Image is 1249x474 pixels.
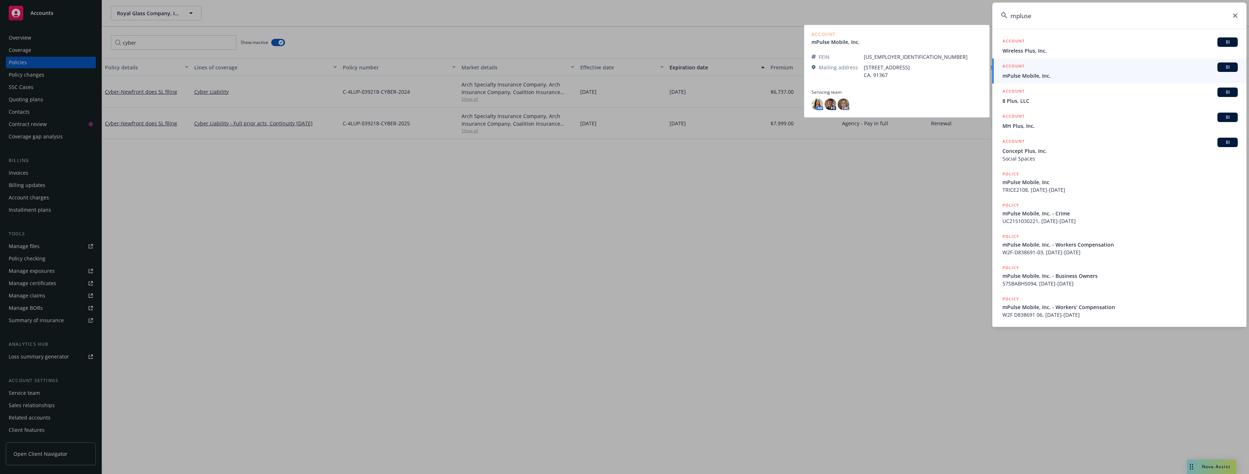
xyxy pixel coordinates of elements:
[1002,241,1238,248] span: mPulse Mobile, Inc. - Workers Compensation
[992,229,1246,260] a: POLICYmPulse Mobile, Inc. - Workers CompensationW2F-D838691-03, [DATE]-[DATE]
[1002,233,1019,240] h5: POLICY
[1002,248,1238,256] span: W2F-D838691-03, [DATE]-[DATE]
[1220,64,1235,70] span: BI
[992,84,1246,109] a: ACCOUNTBI8 Plus, LLC
[1002,138,1025,146] h5: ACCOUNT
[1002,155,1238,162] span: Social Spaces
[992,33,1246,58] a: ACCOUNTBIWireless Plus, Inc.
[1220,114,1235,121] span: BI
[992,260,1246,291] a: POLICYmPulse Mobile, Inc. - Business Owners57SBABH5094, [DATE]-[DATE]
[992,198,1246,229] a: POLICYmPulse Mobile, Inc. - CrimeUC2151030221, [DATE]-[DATE]
[1002,62,1025,71] h5: ACCOUNT
[1002,295,1019,303] h5: POLICY
[992,109,1246,134] a: ACCOUNTBIMH Plus, Inc.
[1002,37,1025,46] h5: ACCOUNT
[1002,170,1019,178] h5: POLICY
[1002,122,1238,130] span: MH Plus, Inc.
[1002,72,1238,80] span: mPulse Mobile, Inc.
[992,58,1246,84] a: ACCOUNTBImPulse Mobile, Inc.
[1002,178,1238,186] span: mPulse Mobile, Inc
[1002,47,1238,54] span: Wireless Plus, Inc.
[1002,88,1025,96] h5: ACCOUNT
[1002,113,1025,121] h5: ACCOUNT
[992,291,1246,323] a: POLICYmPulse Mobile, Inc. - Workers' CompensationW2F D838691 06, [DATE]-[DATE]
[1002,97,1238,105] span: 8 Plus, LLC
[1002,264,1019,271] h5: POLICY
[1002,202,1019,209] h5: POLICY
[1002,303,1238,311] span: mPulse Mobile, Inc. - Workers' Compensation
[1002,217,1238,225] span: UC2151030221, [DATE]-[DATE]
[1002,311,1238,319] span: W2F D838691 06, [DATE]-[DATE]
[992,166,1246,198] a: POLICYmPulse Mobile, IncTRICE2108, [DATE]-[DATE]
[1002,280,1238,287] span: 57SBABH5094, [DATE]-[DATE]
[1002,147,1238,155] span: Concept Plus, Inc.
[992,134,1246,166] a: ACCOUNTBIConcept Plus, Inc.Social Spaces
[992,3,1246,29] input: Search...
[1002,186,1238,194] span: TRICE2108, [DATE]-[DATE]
[1002,272,1238,280] span: mPulse Mobile, Inc. - Business Owners
[1220,39,1235,45] span: BI
[1220,89,1235,96] span: BI
[1220,139,1235,146] span: BI
[1002,210,1238,217] span: mPulse Mobile, Inc. - Crime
